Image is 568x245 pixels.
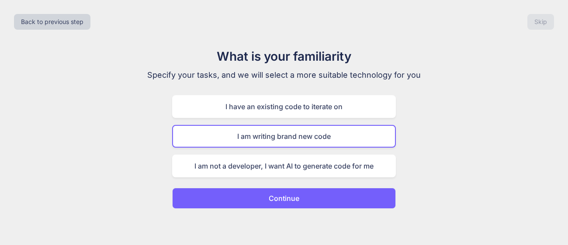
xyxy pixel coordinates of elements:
[137,69,431,81] p: Specify your tasks, and we will select a more suitable technology for you
[269,193,299,204] p: Continue
[172,95,396,118] div: I have an existing code to iterate on
[14,14,90,30] button: Back to previous step
[137,47,431,66] h1: What is your familiarity
[172,125,396,148] div: I am writing brand new code
[527,14,554,30] button: Skip
[172,155,396,177] div: I am not a developer, I want AI to generate code for me
[172,188,396,209] button: Continue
